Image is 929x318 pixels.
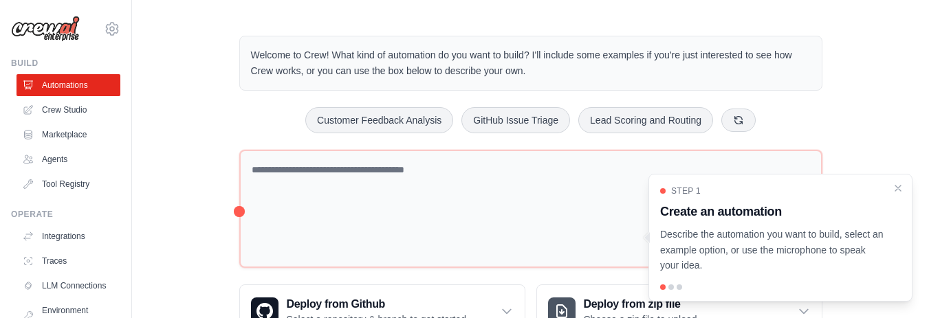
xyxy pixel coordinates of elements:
p: Describe the automation you want to build, select an example option, or use the microphone to spe... [660,227,884,273]
h3: Deploy from zip file [584,296,700,313]
a: Automations [17,74,120,96]
a: LLM Connections [17,275,120,297]
a: Crew Studio [17,99,120,121]
span: Step 1 [671,185,701,196]
button: Customer Feedback Analysis [305,107,453,133]
div: Operate [11,209,120,220]
a: Marketplace [17,124,120,146]
button: GitHub Issue Triage [461,107,570,133]
p: Welcome to Crew! What kind of automation do you want to build? I'll include some examples if you'... [251,47,811,79]
a: Agents [17,148,120,170]
button: Close walkthrough [893,183,904,194]
h3: Create an automation [660,202,884,221]
div: Build [11,58,120,69]
button: Lead Scoring and Routing [578,107,713,133]
a: Integrations [17,225,120,247]
a: Tool Registry [17,173,120,195]
img: Logo [11,16,80,42]
a: Traces [17,250,120,272]
h3: Deploy from Github [287,296,469,313]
